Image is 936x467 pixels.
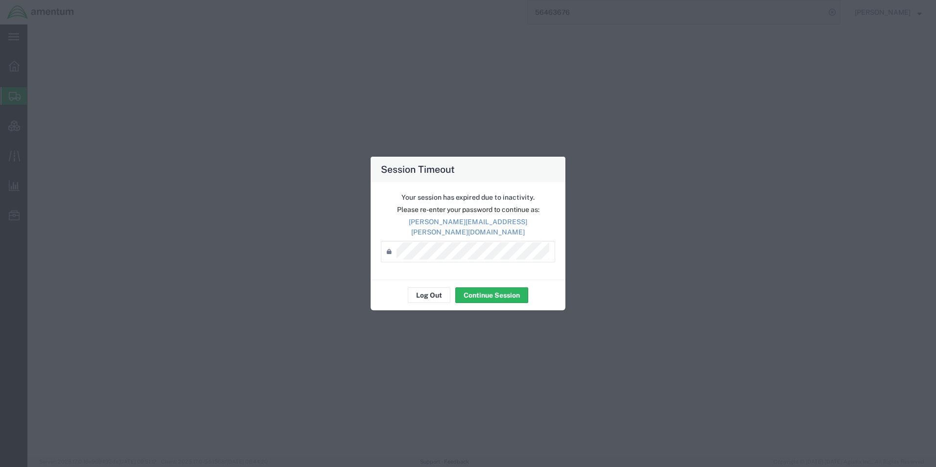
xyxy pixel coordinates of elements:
[408,287,450,303] button: Log Out
[381,205,555,215] p: Please re-enter your password to continue as:
[455,287,528,303] button: Continue Session
[381,192,555,203] p: Your session has expired due to inactivity.
[381,162,455,176] h4: Session Timeout
[381,217,555,237] p: [PERSON_NAME][EMAIL_ADDRESS][PERSON_NAME][DOMAIN_NAME]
